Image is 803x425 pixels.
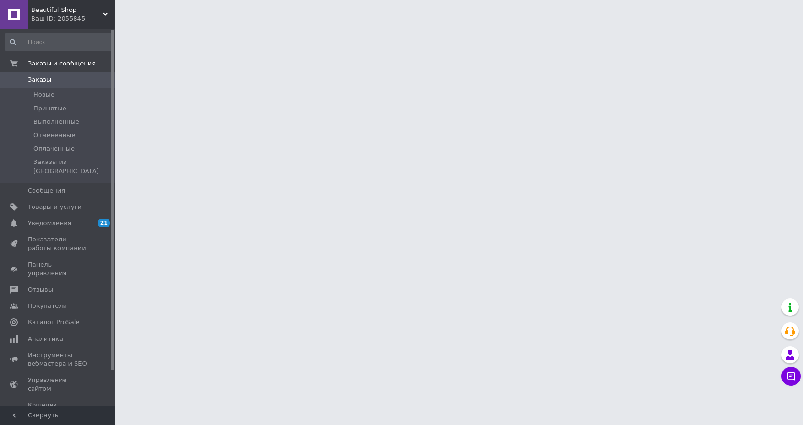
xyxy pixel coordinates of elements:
[28,318,79,327] span: Каталог ProSale
[33,144,75,153] span: Оплаченные
[28,285,53,294] span: Отзывы
[33,104,66,113] span: Принятые
[28,203,82,211] span: Товары и услуги
[28,186,65,195] span: Сообщения
[28,261,88,278] span: Панель управления
[28,335,63,343] span: Аналитика
[98,219,110,227] span: 21
[31,6,103,14] span: Beautiful Shop
[33,90,54,99] span: Новые
[28,401,88,418] span: Кошелек компании
[28,302,67,310] span: Покупатели
[33,118,79,126] span: Выполненные
[28,59,96,68] span: Заказы и сообщения
[28,219,71,228] span: Уведомления
[28,376,88,393] span: Управление сайтом
[28,76,51,84] span: Заказы
[5,33,113,51] input: Поиск
[781,367,801,386] button: Чат с покупателем
[28,351,88,368] span: Инструменты вебмастера и SEO
[31,14,115,23] div: Ваш ID: 2055845
[33,158,112,175] span: Заказы из [GEOGRAPHIC_DATA]
[28,235,88,252] span: Показатели работы компании
[33,131,75,140] span: Отмененные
